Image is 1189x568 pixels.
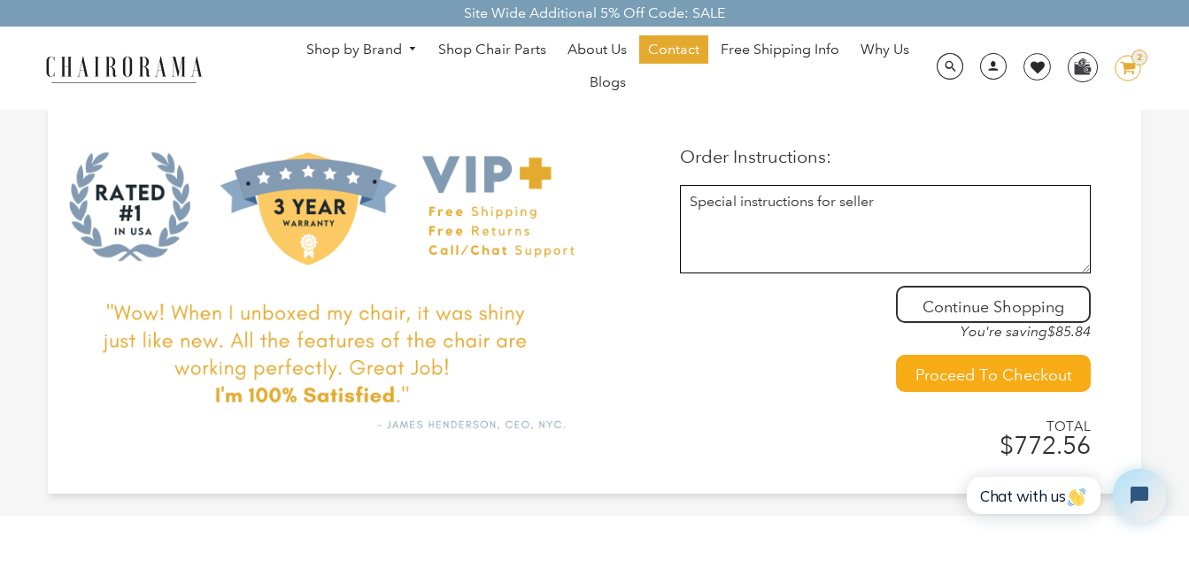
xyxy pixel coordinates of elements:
a: Free Shipping Info [712,35,848,64]
iframe: Tidio Chat [947,454,1181,537]
span: Blogs [590,73,626,92]
img: WhatsApp_Image_2024-07-12_at_16.23.01.webp [1069,53,1096,80]
span: TOTAL [680,418,1091,434]
a: About Us [559,35,636,64]
span: $85.84 [1047,323,1091,340]
img: chairorama [35,53,212,84]
a: Contact [639,35,708,64]
div: Continue Shopping [896,286,1091,323]
div: 2 [1131,50,1147,65]
span: Shop Chair Parts [438,41,546,59]
span: About Us [567,41,627,59]
em: You're saving [961,323,1091,340]
span: $772.56 [1000,431,1091,460]
a: 2 [1101,55,1141,81]
input: Proceed To Checkout [896,355,1091,392]
span: Contact [648,41,699,59]
nav: DesktopNavigation [288,35,927,101]
a: Blogs [581,68,635,96]
span: Free Shipping Info [721,41,839,59]
p: Order Instructions: [680,146,1091,167]
a: Why Us [852,35,918,64]
a: Shop by Brand [297,36,427,64]
span: Why Us [861,41,909,59]
a: Shop Chair Parts [429,35,555,64]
